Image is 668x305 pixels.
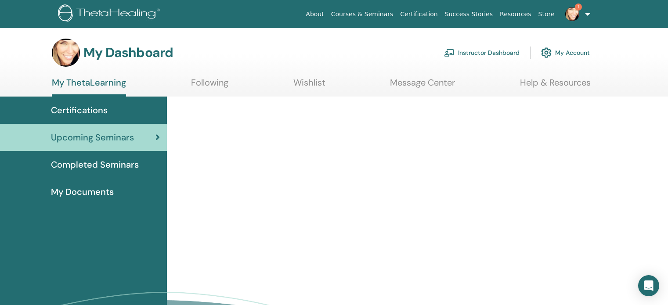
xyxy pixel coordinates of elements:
img: default.jpg [52,39,80,67]
span: Completed Seminars [51,158,139,171]
a: Success Stories [441,6,496,22]
span: Certifications [51,104,108,117]
span: My Documents [51,185,114,198]
a: Wishlist [293,77,325,94]
a: Help & Resources [520,77,591,94]
a: My ThetaLearning [52,77,126,97]
a: Certification [397,6,441,22]
img: default.jpg [565,7,579,21]
div: Open Intercom Messenger [638,275,659,296]
a: Resources [496,6,535,22]
h3: My Dashboard [83,45,173,61]
a: About [302,6,327,22]
img: cog.svg [541,45,552,60]
a: Message Center [390,77,455,94]
a: Store [535,6,558,22]
a: Following [191,77,228,94]
span: 1 [575,4,582,11]
img: chalkboard-teacher.svg [444,49,455,57]
a: Instructor Dashboard [444,43,520,62]
img: logo.png [58,4,163,24]
a: My Account [541,43,590,62]
a: Courses & Seminars [328,6,397,22]
span: Upcoming Seminars [51,131,134,144]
